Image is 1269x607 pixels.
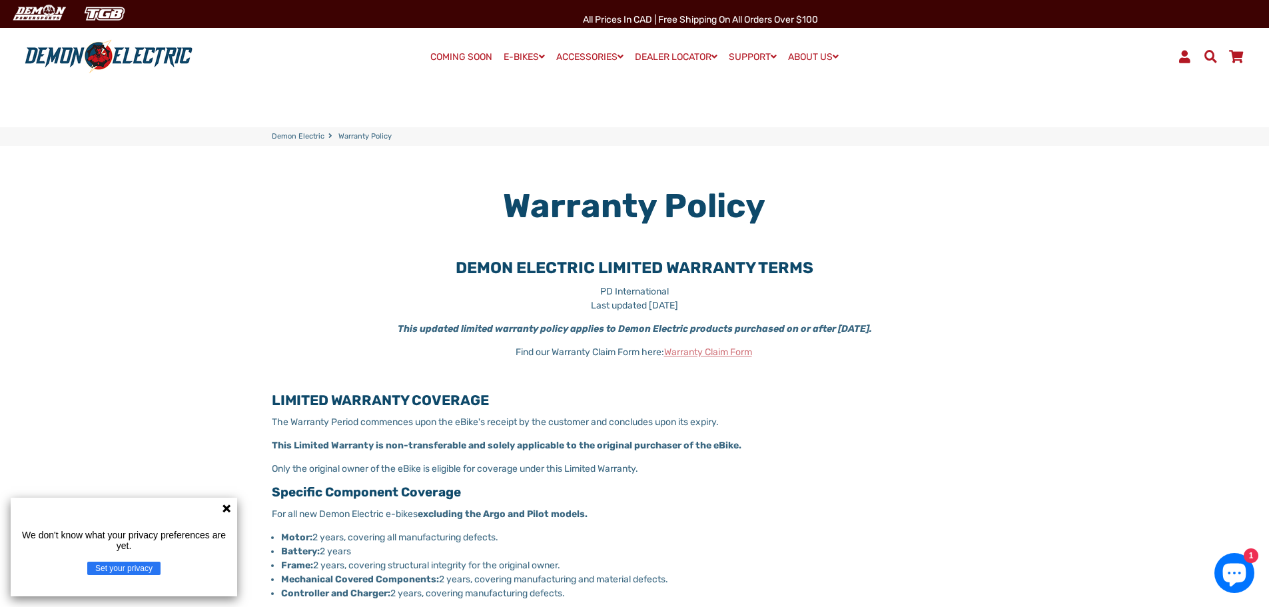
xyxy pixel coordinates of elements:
a: ACCESSORIES [552,47,628,67]
span: 2 years, covering structural integrity for the original owner. [313,560,560,571]
h1: Warranty Policy [396,186,873,226]
b: Battery: [281,546,320,557]
a: COMING SOON [426,48,497,67]
b: This updated limited warranty policy applies to Demon Electric products purchased on or after [DA... [398,323,872,334]
a: E-BIKES [499,47,550,67]
img: Demon Electric logo [20,39,197,74]
a: SUPPORT [724,47,781,67]
b: excluding the Argo and Pilot models. [418,508,588,520]
button: Set your privacy [87,562,161,575]
span: Last updated [DATE] [591,300,678,311]
b: Mechanical Covered Components: [281,574,439,585]
a: Demon Electric [272,131,324,143]
a: DEALER LOCATOR [630,47,722,67]
span: The Warranty Period commences upon the eBike's receipt by the customer and concludes upon its exp... [272,416,719,428]
b: LIMITED WARRANTY COVERAGE [272,392,489,408]
img: TGB Canada [77,3,132,25]
span: For all new Demon Electric e-bikes [272,508,418,520]
b: Controller and Charger: [281,588,390,599]
b: Frame: [281,560,313,571]
p: Find our Warranty Claim Form here: [272,345,998,359]
span: 2 years [320,546,351,557]
span: PD International [600,286,669,297]
b: Specific Component Coverage [272,484,461,500]
a: Warranty Claim Form [664,346,752,358]
span: 2 years, covering manufacturing and material defects. [439,574,668,585]
inbox-online-store-chat: Shopify online store chat [1210,553,1258,596]
a: ABOUT US [783,47,843,67]
span: 2 years, covering manufacturing defects. [390,588,565,599]
span: Only the original owner of the eBike is eligible for coverage under this Limited Warranty. [272,463,638,474]
span: 2 years, covering all manufacturing defects. [312,532,498,543]
span: Warranty Policy [338,131,392,143]
b: Motor: [281,532,312,543]
p: We don't know what your privacy preferences are yet. [16,530,232,551]
b: This Limited Warranty is non-transferable and solely applicable to the original purchaser of the ... [272,440,741,451]
b: DEMON ELECTRIC LIMITED WARRANTY TERMS [456,259,813,277]
img: Demon Electric [7,3,71,25]
span: All Prices in CAD | Free shipping on all orders over $100 [583,14,818,25]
